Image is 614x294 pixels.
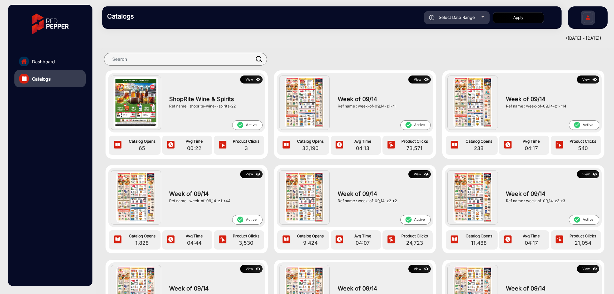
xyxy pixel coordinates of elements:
[281,235,291,245] img: icon
[14,53,86,70] a: Dashboard
[14,70,86,87] a: Catalogs
[423,76,430,83] img: icon
[577,75,599,83] button: Viewicon
[178,144,211,152] span: 00:22
[178,239,211,247] span: 04:44
[218,140,227,150] img: icon
[398,139,431,144] span: Product Clicks
[591,266,599,273] img: icon
[255,266,262,273] img: icon
[285,172,324,223] img: Week of 09/14
[169,284,259,293] span: Week of 09/14
[515,144,548,152] span: 04:17
[506,103,596,109] div: Ref name : week-of-09_14-z1-r14
[506,198,596,204] div: Ref name : week-of-09_14-z3-r3
[398,239,431,247] span: 24,723
[506,284,596,293] span: Week of 09/14
[555,235,564,245] img: icon
[230,144,263,152] span: 3
[450,140,459,150] img: icon
[515,233,548,239] span: Avg Time
[515,139,548,144] span: Avg Time
[21,59,27,64] img: home
[462,239,496,247] span: 11,488
[423,171,430,178] img: icon
[591,76,599,83] img: icon
[32,58,55,65] span: Dashboard
[169,189,259,198] span: Week of 09/14
[125,139,159,144] span: Catalog Opens
[386,235,396,245] img: icon
[423,266,430,273] img: icon
[107,12,197,20] h3: Catalogs
[346,144,379,152] span: 04:13
[453,172,492,223] img: Week of 09/14
[398,233,431,239] span: Product Clicks
[346,239,379,247] span: 04:07
[581,7,594,30] img: Sign%20Up.svg
[405,121,412,129] mat-icon: check_circle
[569,215,599,225] span: Active
[125,239,159,247] span: 1,828
[218,235,227,245] img: icon
[566,139,599,144] span: Product Clicks
[294,239,327,247] span: 9,424
[335,235,344,245] img: icon
[294,233,327,239] span: Catalog Opens
[32,75,51,82] span: Catalogs
[400,215,431,225] span: Active
[346,233,379,239] span: Avg Time
[285,77,324,128] img: Week of 09/14
[27,8,73,40] img: vmg-logo
[405,216,412,223] mat-icon: check_circle
[566,144,599,152] span: 540
[169,95,259,103] span: ShopRite Wine & Spirits
[178,139,211,144] span: Avg Time
[116,172,155,223] img: Week of 09/14
[281,140,291,150] img: icon
[338,198,428,204] div: Ref name : week-of-09_14-z2-r2
[439,15,475,20] span: Select Date Range
[113,140,122,150] img: icon
[237,216,244,223] mat-icon: check_circle
[408,170,431,178] button: Viewicon
[573,216,580,223] mat-icon: check_circle
[338,103,428,109] div: Ref name : week-of-09_14-z1-r1
[569,120,599,130] span: Active
[493,12,544,23] button: Apply
[125,144,159,152] span: 65
[114,77,158,128] img: ShopRite Wine & Spirits
[503,140,513,150] img: icon
[240,75,263,83] button: Viewicon
[338,284,428,293] span: Week of 09/14
[113,235,122,245] img: icon
[462,233,496,239] span: Catalog Opens
[335,140,344,150] img: icon
[96,35,601,42] div: ([DATE] - [DATE])
[577,170,599,178] button: Viewicon
[294,139,327,144] span: Catalog Opens
[386,140,396,150] img: icon
[453,77,492,128] img: Week of 09/14
[294,144,327,152] span: 32,190
[398,144,431,152] span: 73,571
[169,198,259,204] div: Ref name : week-of-09_14-z1-r44
[408,265,431,273] button: Viewicon
[346,139,379,144] span: Avg Time
[506,95,596,103] span: Week of 09/14
[555,140,564,150] img: icon
[400,120,431,130] span: Active
[450,235,459,245] img: icon
[232,215,263,225] span: Active
[503,235,513,245] img: icon
[166,235,176,245] img: icon
[255,76,262,83] img: icon
[566,239,599,247] span: 21,054
[230,233,263,239] span: Product Clicks
[515,239,548,247] span: 04:17
[240,170,263,178] button: Viewicon
[230,139,263,144] span: Product Clicks
[573,121,580,129] mat-icon: check_circle
[408,75,431,83] button: Viewicon
[237,121,244,129] mat-icon: check_circle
